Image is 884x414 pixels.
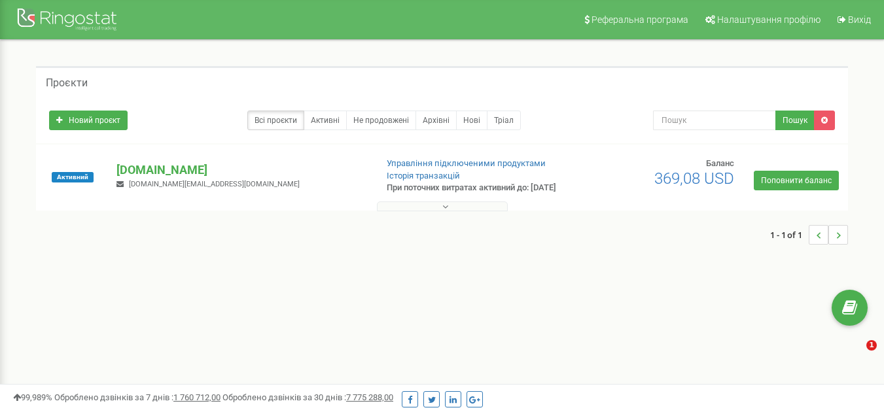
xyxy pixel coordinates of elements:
[52,172,94,182] span: Активний
[222,392,393,402] span: Оброблено дзвінків за 30 днів :
[456,111,487,130] a: Нові
[116,162,365,179] p: [DOMAIN_NAME]
[717,14,821,25] span: Налаштування профілю
[49,111,128,130] a: Новий проєкт
[654,169,734,188] span: 369,08 USD
[754,171,839,190] a: Поповнити баланс
[592,14,688,25] span: Реферальна програма
[653,111,776,130] input: Пошук
[770,212,848,258] nav: ...
[848,14,871,25] span: Вихід
[487,111,521,130] a: Тріал
[387,158,546,168] a: Управління підключеними продуктами
[54,392,221,402] span: Оброблено дзвінків за 7 днів :
[770,225,809,245] span: 1 - 1 of 1
[415,111,457,130] a: Архівні
[346,392,393,402] u: 7 775 288,00
[304,111,347,130] a: Активні
[866,340,877,351] span: 1
[387,182,569,194] p: При поточних витратах активний до: [DATE]
[775,111,815,130] button: Пошук
[173,392,221,402] u: 1 760 712,00
[247,111,304,130] a: Всі проєкти
[13,392,52,402] span: 99,989%
[840,340,871,371] iframe: Intercom live chat
[46,77,88,89] h5: Проєкти
[129,180,300,188] span: [DOMAIN_NAME][EMAIL_ADDRESS][DOMAIN_NAME]
[706,158,734,168] span: Баланс
[346,111,416,130] a: Не продовжені
[387,171,460,181] a: Історія транзакцій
